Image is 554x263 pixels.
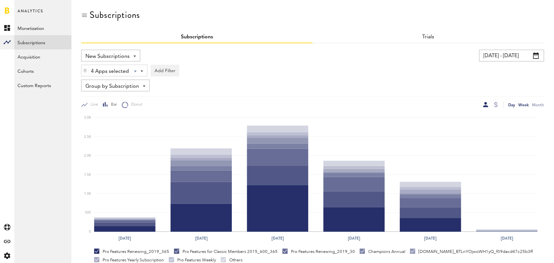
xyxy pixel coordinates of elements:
[519,101,529,108] div: Week
[169,257,216,263] div: Pro Features Weekly
[221,257,243,263] div: Others
[410,249,533,255] div: [DOMAIN_NAME]_BTLnYOjwoWH1yQ_f09dacd47c25b3ff
[532,101,544,108] div: Month
[14,78,71,92] a: Custom Reports
[108,102,117,108] span: Bar
[422,34,434,40] a: Trials
[134,70,137,72] div: Clear
[90,10,140,20] div: Subscriptions
[84,135,91,138] text: 2.5K
[84,154,91,157] text: 2.0K
[501,236,513,242] text: [DATE]
[88,102,98,108] span: Line
[360,249,405,255] div: Champions Annual
[348,236,360,242] text: [DATE]
[14,5,37,10] span: Support
[128,102,142,108] span: Donut
[14,49,71,64] a: Acquisition
[14,21,71,35] a: Monetization
[18,7,43,21] span: Analytics
[82,65,89,76] div: Delete
[84,116,91,119] text: 3.0K
[85,211,91,215] text: 500
[14,64,71,78] a: Cohorts
[85,81,139,92] span: Group by Subscription
[424,236,437,242] text: [DATE]
[195,236,208,242] text: [DATE]
[14,35,71,49] a: Subscriptions
[271,236,284,242] text: [DATE]
[509,101,515,108] div: Day
[94,257,164,263] div: Pro Features Yearly Subscription
[83,68,87,73] img: trash_awesome_blue.svg
[174,249,278,255] div: Pro Features for Classic Members 2015_600_365
[84,173,91,177] text: 1.5K
[283,249,355,255] div: Pro Features Renewing_2019_30
[85,51,130,62] span: New Subscriptions
[91,66,129,77] span: 4 Apps selected
[119,236,131,242] text: [DATE]
[181,34,213,40] a: Subscriptions
[84,192,91,195] text: 1.0K
[151,65,179,76] button: Add Filter
[89,230,91,233] text: 0
[94,249,169,255] div: Pro Features Renewing_2019_365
